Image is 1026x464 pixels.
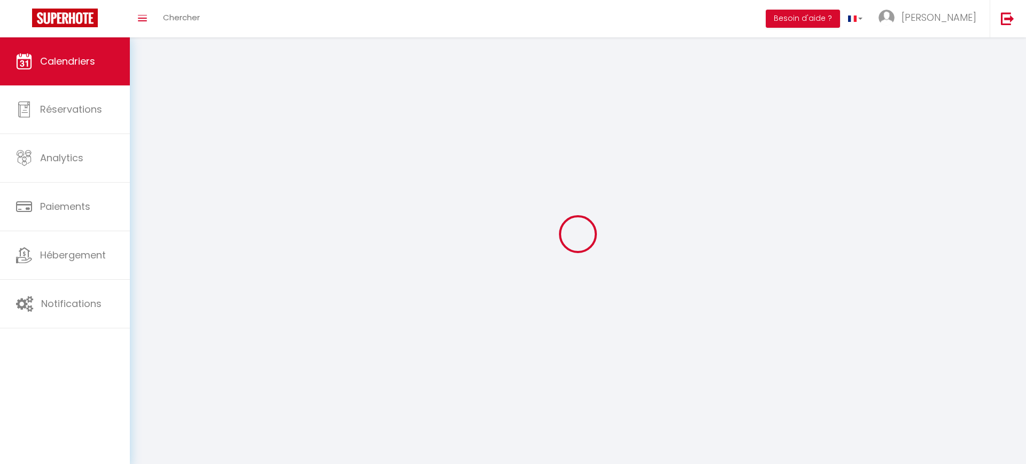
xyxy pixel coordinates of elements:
[40,103,102,116] span: Réservations
[40,248,106,262] span: Hébergement
[1001,12,1014,25] img: logout
[879,10,895,26] img: ...
[163,12,200,23] span: Chercher
[901,11,976,24] span: [PERSON_NAME]
[40,54,95,68] span: Calendriers
[40,200,90,213] span: Paiements
[41,297,102,310] span: Notifications
[40,151,83,164] span: Analytics
[766,10,840,28] button: Besoin d'aide ?
[32,9,98,27] img: Super Booking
